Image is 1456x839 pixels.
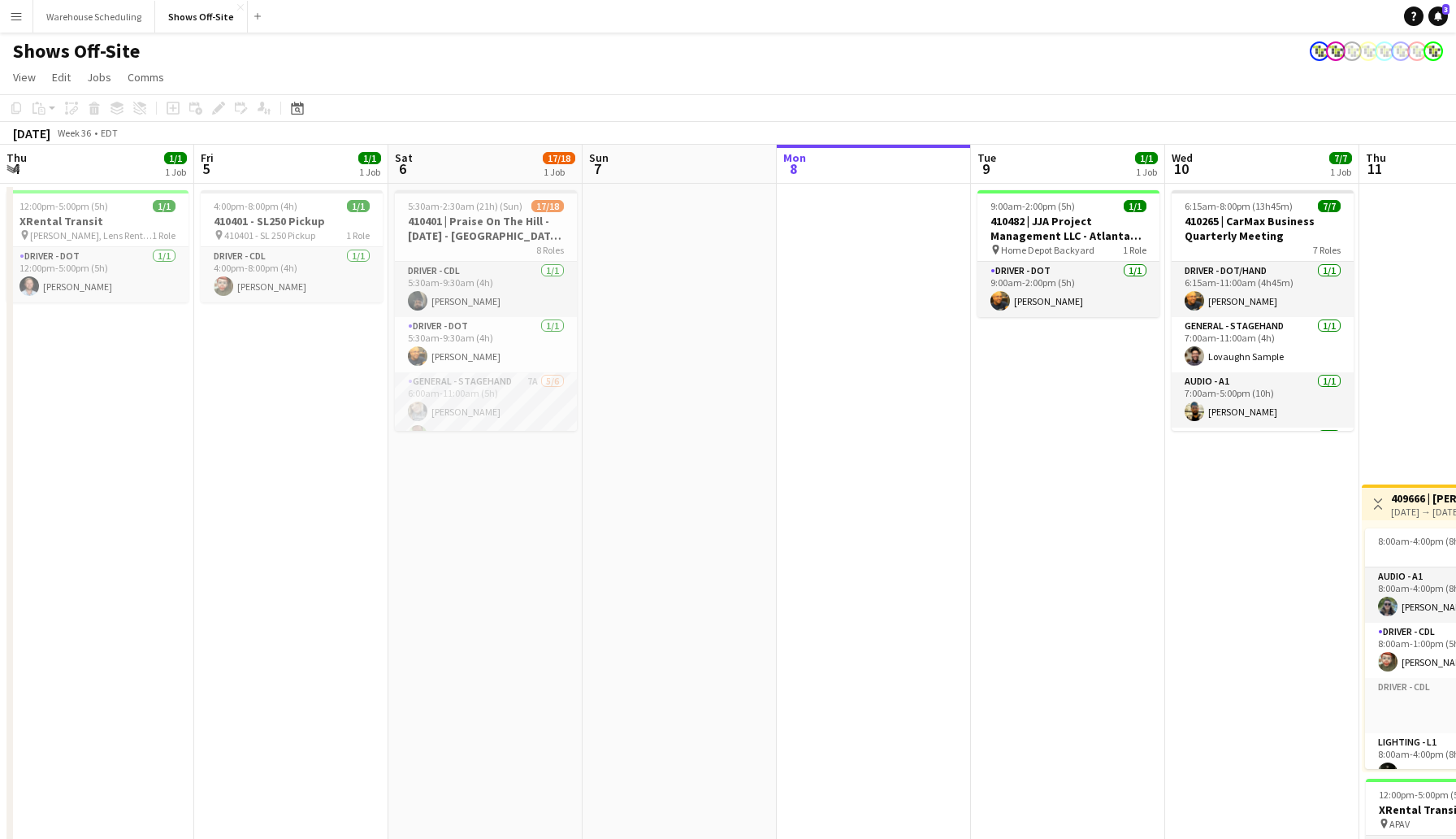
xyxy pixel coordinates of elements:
div: EDT [101,127,118,139]
span: Fri [201,150,214,165]
span: 4 [4,159,27,178]
div: 1 Job [359,166,380,178]
span: Comms [128,70,164,85]
span: [PERSON_NAME], Lens Rental, [PERSON_NAME] [30,229,152,241]
span: Thu [6,150,27,165]
app-card-role: Driver - DOT1/19:00am-2:00pm (5h)[PERSON_NAME] [977,262,1159,317]
span: Sun [589,150,609,165]
app-card-role: Audio - A11/17:00am-5:00pm (10h)[PERSON_NAME] [1172,372,1354,428]
span: 8 [781,159,806,178]
app-user-avatar: Labor Coordinator [1326,41,1345,61]
app-user-avatar: Labor Coordinator [1391,41,1410,61]
app-user-avatar: Labor Coordinator [1310,41,1329,61]
span: Home Depot Backyard [1001,244,1094,256]
span: 1/1 [1135,152,1158,164]
span: Mon [783,150,806,165]
button: Warehouse Scheduling [33,1,155,33]
h3: XRental Transit [6,214,188,228]
span: 1/1 [164,152,187,164]
a: View [6,67,42,88]
span: 1 Role [1123,244,1146,256]
span: Sat [395,150,413,165]
span: Wed [1172,150,1193,165]
div: [DATE] [13,125,50,141]
span: 8 Roles [536,244,564,256]
span: 4:00pm-8:00pm (4h) [214,200,297,212]
span: Edit [52,70,71,85]
div: 1 Job [1136,166,1157,178]
h3: 410401 | Praise On The Hill - [DATE] - [GEOGRAPHIC_DATA], [GEOGRAPHIC_DATA] [395,214,577,243]
span: 9 [975,159,996,178]
span: APAV [1389,818,1410,830]
span: 11 [1363,159,1386,178]
a: Edit [45,67,77,88]
span: 5:30am-2:30am (21h) (Sun) [408,200,522,212]
app-card-role: Video - TD/ Show Caller1/1 [1172,428,1354,483]
app-card-role: Driver - CDL1/15:30am-9:30am (4h)[PERSON_NAME] [395,262,577,317]
span: 7 Roles [1313,244,1341,256]
app-job-card: 6:15am-8:00pm (13h45m)7/7410265 | CarMax Business Quarterly Meeting7 RolesDriver - DOT/Hand1/16:1... [1172,190,1354,431]
span: 17/18 [543,152,575,164]
app-job-card: 4:00pm-8:00pm (4h)1/1410401 - SL250 Pickup 410401 - SL 250 Pickup1 RoleDriver - CDL1/14:00pm-8:00... [201,190,383,302]
span: 1/1 [358,152,381,164]
span: 1 Role [346,229,370,241]
app-card-role: Driver - DOT1/15:30am-9:30am (4h)[PERSON_NAME] [395,317,577,372]
app-user-avatar: Labor Coordinator [1375,41,1394,61]
span: 1/1 [153,200,175,212]
span: Week 36 [54,127,94,139]
span: 6:15am-8:00pm (13h45m) [1185,200,1293,212]
app-card-role: Driver - CDL1/14:00pm-8:00pm (4h)[PERSON_NAME] [201,247,383,302]
h3: 410265 | CarMax Business Quarterly Meeting [1172,214,1354,243]
app-card-role: Driver - DOT/Hand1/16:15am-11:00am (4h45m)[PERSON_NAME] [1172,262,1354,317]
h1: Shows Off-Site [13,39,140,63]
span: 7 [587,159,609,178]
app-user-avatar: Labor Coordinator [1342,41,1362,61]
span: 1/1 [1124,200,1146,212]
div: 1 Job [544,166,574,178]
span: 5 [198,159,214,178]
span: Thu [1366,150,1386,165]
app-user-avatar: Labor Coordinator [1423,41,1443,61]
app-user-avatar: Labor Coordinator [1407,41,1427,61]
span: 3 [1442,4,1449,15]
span: 9:00am-2:00pm (5h) [990,200,1075,212]
span: 12:00pm-5:00pm (5h) [19,200,108,212]
span: 410401 - SL 250 Pickup [224,229,315,241]
span: 7/7 [1318,200,1341,212]
span: View [13,70,36,85]
app-user-avatar: Labor Coordinator [1358,41,1378,61]
span: 17/18 [531,200,564,212]
app-job-card: 5:30am-2:30am (21h) (Sun)17/18410401 | Praise On The Hill - [DATE] - [GEOGRAPHIC_DATA], [GEOGRAPH... [395,190,577,431]
h3: 410401 - SL250 Pickup [201,214,383,228]
app-card-role: General - Stagehand1/17:00am-11:00am (4h)Lovaughn Sample [1172,317,1354,372]
app-card-role: Driver - DOT1/112:00pm-5:00pm (5h)[PERSON_NAME] [6,247,188,302]
app-job-card: 9:00am-2:00pm (5h)1/1410482 | JJA Project Management LLC - Atlanta Food & Wine Festival - Home De... [977,190,1159,317]
app-card-role: General - Stagehand7A5/66:00am-11:00am (5h)[PERSON_NAME][PERSON_NAME] [395,372,577,546]
button: Shows Off-Site [155,1,248,33]
span: 10 [1169,159,1193,178]
a: 3 [1428,7,1448,26]
app-job-card: 12:00pm-5:00pm (5h)1/1XRental Transit [PERSON_NAME], Lens Rental, [PERSON_NAME]1 RoleDriver - DOT... [6,190,188,302]
span: Jobs [87,70,111,85]
span: 6 [392,159,413,178]
a: Jobs [80,67,118,88]
a: Comms [121,67,171,88]
span: 1 Role [152,229,175,241]
span: 7/7 [1329,152,1352,164]
span: 1/1 [347,200,370,212]
div: 1 Job [1330,166,1351,178]
h3: 410482 | JJA Project Management LLC - Atlanta Food & Wine Festival - Home Depot Backyard - Deliver [977,214,1159,243]
span: Tue [977,150,996,165]
div: 1 Job [165,166,186,178]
